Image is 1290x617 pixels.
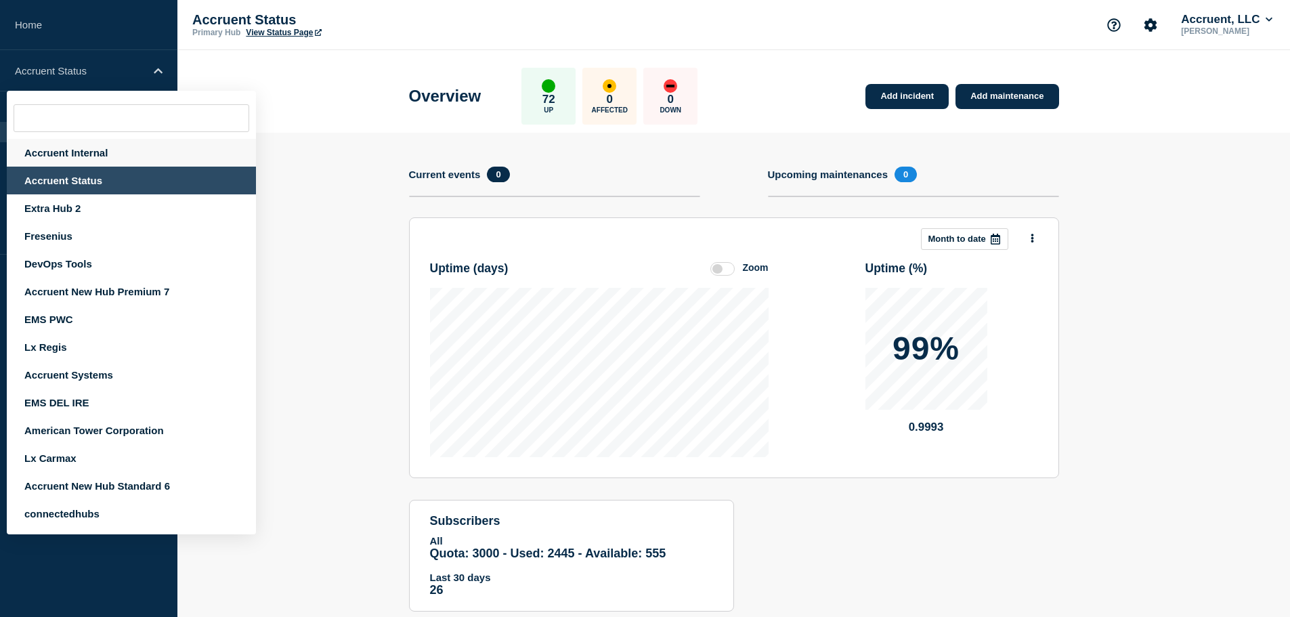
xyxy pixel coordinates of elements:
div: Accruent Internal [7,139,256,167]
div: Fresenius [7,222,256,250]
h3: Uptime ( days ) [430,261,509,276]
div: Lx Carmax [7,444,256,472]
p: 0.9993 [865,421,987,434]
h4: subscribers [430,514,713,528]
span: 0 [487,167,509,182]
p: Affected [592,106,628,114]
span: 0 [895,167,917,182]
div: DevOps Tools [7,250,256,278]
p: 0 [607,93,613,106]
p: Last 30 days [430,572,713,583]
h3: Uptime ( % ) [865,261,928,276]
div: Extra Hub 2 [7,194,256,222]
div: EMS DEL IRE [7,389,256,417]
div: connectedhubs [7,500,256,528]
div: Accruent Systems [7,361,256,389]
p: 0 [668,93,674,106]
p: Primary Hub [192,28,240,37]
h4: Upcoming maintenances [768,169,888,180]
a: Add incident [865,84,949,109]
div: EMS PWC [7,305,256,333]
span: Quota: 3000 - Used: 2445 - Available: 555 [430,547,666,560]
button: Month to date [921,228,1008,250]
p: All [430,535,713,547]
div: American Tower Corporation [7,417,256,444]
button: Account settings [1136,11,1165,39]
p: 26 [430,583,713,597]
a: Add maintenance [955,84,1058,109]
div: Lx Regis [7,333,256,361]
p: 99% [893,333,960,365]
p: Month to date [928,234,986,244]
h4: Current events [409,169,481,180]
div: up [542,79,555,93]
div: Accruent New Hub Premium 7 [7,278,256,305]
div: Accruent Status [7,167,256,194]
p: Up [544,106,553,114]
p: Accruent Status [15,65,145,77]
p: [PERSON_NAME] [1178,26,1275,36]
div: affected [603,79,616,93]
h1: Overview [409,87,481,106]
div: Zoom [742,262,768,273]
p: Accruent Status [192,12,463,28]
div: Accruent New Hub Standard 6 [7,472,256,500]
div: down [664,79,677,93]
p: Down [660,106,681,114]
button: Support [1100,11,1128,39]
p: 72 [542,93,555,106]
button: Accruent, LLC [1178,13,1275,26]
a: View Status Page [246,28,321,37]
